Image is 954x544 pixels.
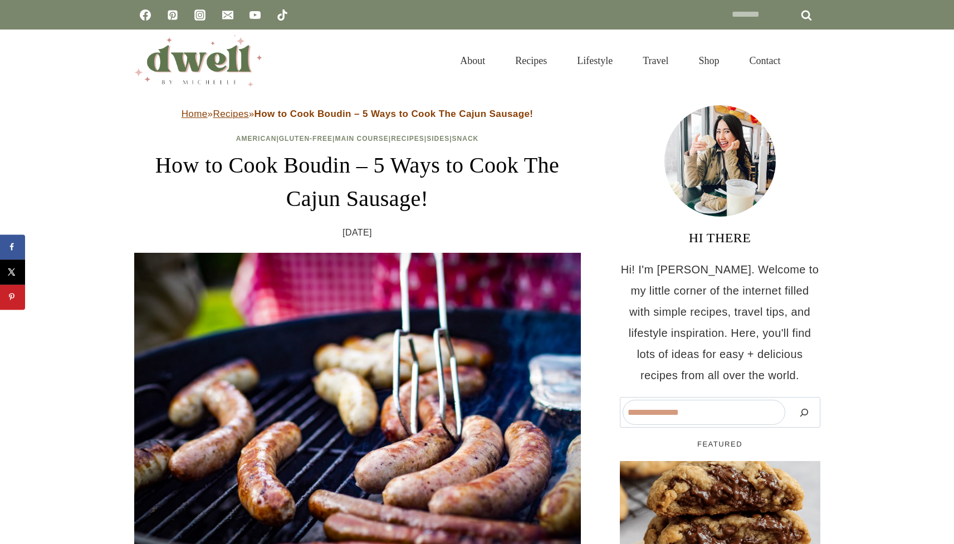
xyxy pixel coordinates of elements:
h1: How to Cook Boudin – 5 Ways to Cook The Cajun Sausage! [134,149,581,215]
span: | | | | | [236,135,479,143]
a: Travel [628,41,683,80]
a: TikTok [271,4,293,26]
a: Contact [735,41,796,80]
a: Facebook [134,4,156,26]
a: Main Course [335,135,388,143]
nav: Primary Navigation [445,41,795,80]
a: Recipes [500,41,562,80]
time: [DATE] [343,224,372,241]
strong: How to Cook Boudin – 5 Ways to Cook The Cajun Sausage! [255,109,534,119]
h3: HI THERE [620,228,820,248]
button: Search [791,400,818,425]
a: American [236,135,277,143]
a: Shop [683,41,734,80]
button: View Search Form [801,51,820,70]
a: Gluten-Free [279,135,332,143]
a: Sides [427,135,449,143]
a: Instagram [189,4,211,26]
h5: FEATURED [620,439,820,450]
p: Hi! I'm [PERSON_NAME]. Welcome to my little corner of the internet filled with simple recipes, tr... [620,259,820,386]
a: Home [182,109,208,119]
a: Recipes [213,109,248,119]
a: Recipes [391,135,424,143]
img: DWELL by michelle [134,35,262,86]
a: Lifestyle [562,41,628,80]
a: About [445,41,500,80]
a: Snack [452,135,479,143]
a: YouTube [244,4,266,26]
a: Email [217,4,239,26]
span: » » [182,109,534,119]
a: Pinterest [162,4,184,26]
